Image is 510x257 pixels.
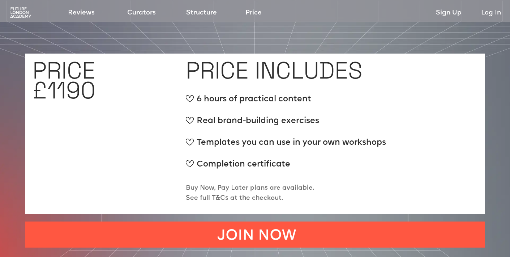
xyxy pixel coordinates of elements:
[186,60,363,80] h1: PRICE INCLUDES
[186,93,386,111] div: 6 hours of practical content
[33,60,95,100] h1: PRICE £1190
[25,222,485,248] a: JOIN NOW
[186,8,217,18] a: Structure
[186,115,386,133] div: Real brand-building exercises
[481,8,501,18] a: Log In
[186,183,314,203] p: Buy Now, Pay Later plans are available. See full T&Cs at the checkout.
[245,8,262,18] a: Price
[127,8,156,18] a: Curators
[186,137,386,155] div: Templates you can use in your own workshops
[68,8,95,18] a: Reviews
[436,8,462,18] a: Sign Up
[186,159,386,177] div: Completion certificate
